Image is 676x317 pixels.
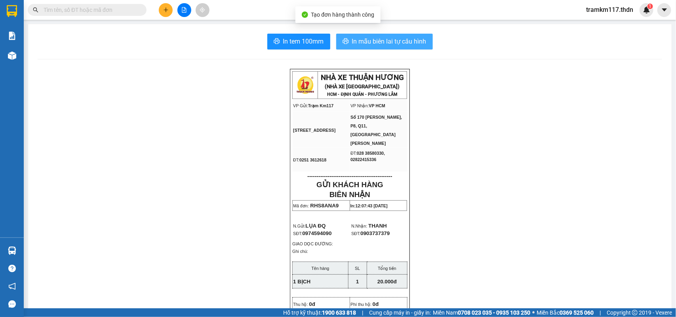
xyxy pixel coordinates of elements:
span: Tên hàng [311,266,329,271]
strong: 0708 023 035 - 0935 103 250 [458,309,530,316]
span: VP HCM [78,32,95,37]
span: Miền Bắc [537,308,594,317]
span: plus [163,7,169,13]
img: solution-icon [8,32,16,40]
span: ⚪️ [532,311,535,314]
span: VP Gửi: [3,32,18,37]
strong: NHÀ XE THUẬN HƯƠNG [321,73,404,82]
span: check-circle [302,11,308,18]
strong: HCM - ĐỊNH QUÁN - PHƯƠNG LÂM [37,21,107,27]
span: 1 BỊCH [293,279,310,285]
button: file-add [177,3,191,17]
span: LỤA ĐQ [306,223,326,229]
span: tramkm117.thdn [580,5,640,15]
span: SĐT: [351,231,360,236]
span: 1 [649,4,651,9]
span: N.Nhận: [351,224,367,228]
span: VP Nhận: [60,32,79,37]
span: Cung cấp máy in - giấy in: [369,308,431,317]
img: logo [295,75,315,95]
button: plus [159,3,173,17]
span: Miền Nam [433,308,530,317]
span: 12:07:43 [DATE] [356,203,388,208]
span: Số 170 [PERSON_NAME], P8, Q11, [GEOGRAPHIC_DATA][PERSON_NAME] [60,42,112,61]
span: 20.000đ [377,279,397,285]
span: notification [8,283,16,290]
span: SĐT: [293,231,331,236]
span: 0974594090 [302,230,331,236]
sup: 1 [647,4,653,9]
span: Tổng tiền [378,266,396,271]
img: logo-vxr [7,5,17,17]
img: warehouse-icon [8,51,16,60]
span: caret-down [661,6,668,13]
span: Trạm Km117 [18,32,44,37]
button: printerIn mẫu biên lai tự cấu hình [336,34,433,49]
span: message [8,300,16,308]
span: Trạm Km117 [308,103,333,108]
span: file-add [181,7,187,13]
strong: (NHÀ XE [GEOGRAPHIC_DATA]) [34,14,109,20]
span: 028 38580330, 02822415336 [350,151,385,162]
span: 0đ [309,301,316,307]
span: [STREET_ADDRESS] [293,128,335,133]
span: 0251 3612618 [299,158,326,162]
span: Ghi chú: [292,249,308,254]
span: Tạo đơn hàng thành công [311,11,375,18]
button: caret-down [657,3,671,17]
span: ĐT: [293,158,299,162]
span: GIAO DỌC ĐƯỜNG: [292,241,333,246]
span: printer [274,38,280,46]
span: ---------------------------------------------- [307,173,392,179]
span: VP Gửi: [293,103,308,108]
strong: GỬI KHÁCH HÀNG [316,180,383,189]
strong: BIÊN NHẬN [329,190,370,199]
strong: 1900 633 818 [322,309,356,316]
strong: (NHÀ XE [GEOGRAPHIC_DATA]) [325,84,400,89]
span: In: [350,203,388,208]
span: 1 [356,279,359,285]
strong: NHÀ XE THUẬN HƯƠNG [30,4,113,13]
span: Số 170 [PERSON_NAME], P8, Q11, [GEOGRAPHIC_DATA][PERSON_NAME] [350,115,402,146]
span: VP Nhận: [350,103,369,108]
span: THANH [368,223,387,229]
span: copyright [632,310,638,315]
span: Mã đơn: [293,203,309,208]
span: N.Gửi: [293,224,326,228]
strong: 0369 525 060 [560,309,594,316]
span: ĐT: [350,151,357,156]
span: In tem 100mm [283,36,324,46]
button: aim [196,3,209,17]
strong: HCM - ĐỊNH QUÁN - PHƯƠNG LÂM [328,92,398,97]
span: 0đ [373,301,379,307]
img: icon-new-feature [643,6,650,13]
span: aim [200,7,205,13]
img: warehouse-icon [8,247,16,255]
input: Tìm tên, số ĐT hoặc mã đơn [44,6,137,14]
span: [STREET_ADDRESS] [3,49,46,54]
span: In mẫu biên lai tự cấu hình [352,36,427,46]
span: Hỗ trợ kỹ thuật: [283,308,356,317]
span: | [362,308,363,317]
span: search [33,7,38,13]
span: question-circle [8,265,16,272]
span: Phí thu hộ: [350,302,371,307]
span: Thu hộ: [293,302,308,307]
img: logo [5,6,25,25]
span: printer [343,38,349,46]
span: 0903737379 [360,230,390,236]
span: SL [355,266,360,271]
button: printerIn tem 100mm [267,34,330,49]
span: | [600,308,601,317]
span: RHS8ANA9 [310,203,339,209]
span: VP HCM [369,103,385,108]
